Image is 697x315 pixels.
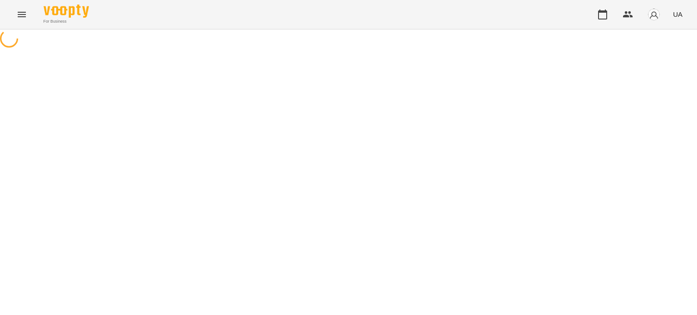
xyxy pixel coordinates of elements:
[673,10,682,19] span: UA
[11,4,33,25] button: Menu
[648,8,660,21] img: avatar_s.png
[44,5,89,18] img: Voopty Logo
[44,19,89,24] span: For Business
[669,6,686,23] button: UA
